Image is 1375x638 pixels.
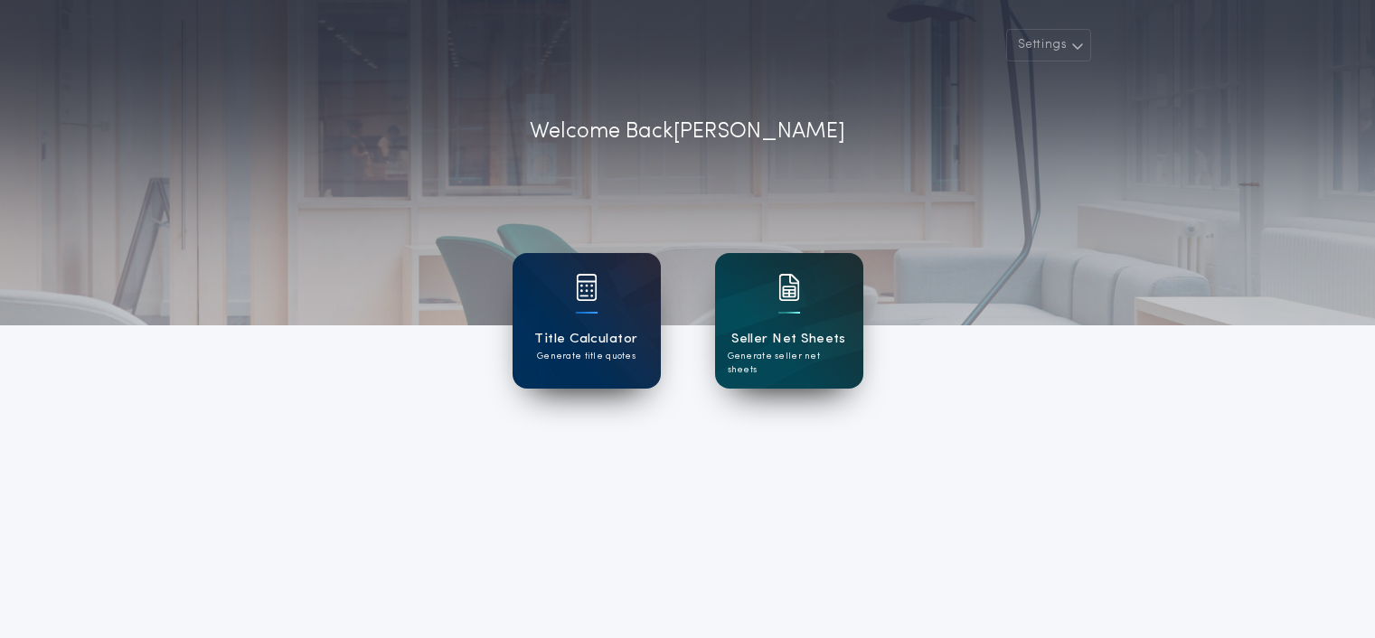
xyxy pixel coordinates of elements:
p: Generate title quotes [537,350,636,363]
img: card icon [576,274,598,301]
h1: Title Calculator [534,329,637,350]
h1: Seller Net Sheets [731,329,846,350]
img: card icon [778,274,800,301]
a: card iconTitle CalculatorGenerate title quotes [513,253,661,389]
button: Settings [1006,29,1091,61]
p: Generate seller net sheets [728,350,851,377]
a: card iconSeller Net SheetsGenerate seller net sheets [715,253,863,389]
p: Welcome Back [PERSON_NAME] [530,116,845,148]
